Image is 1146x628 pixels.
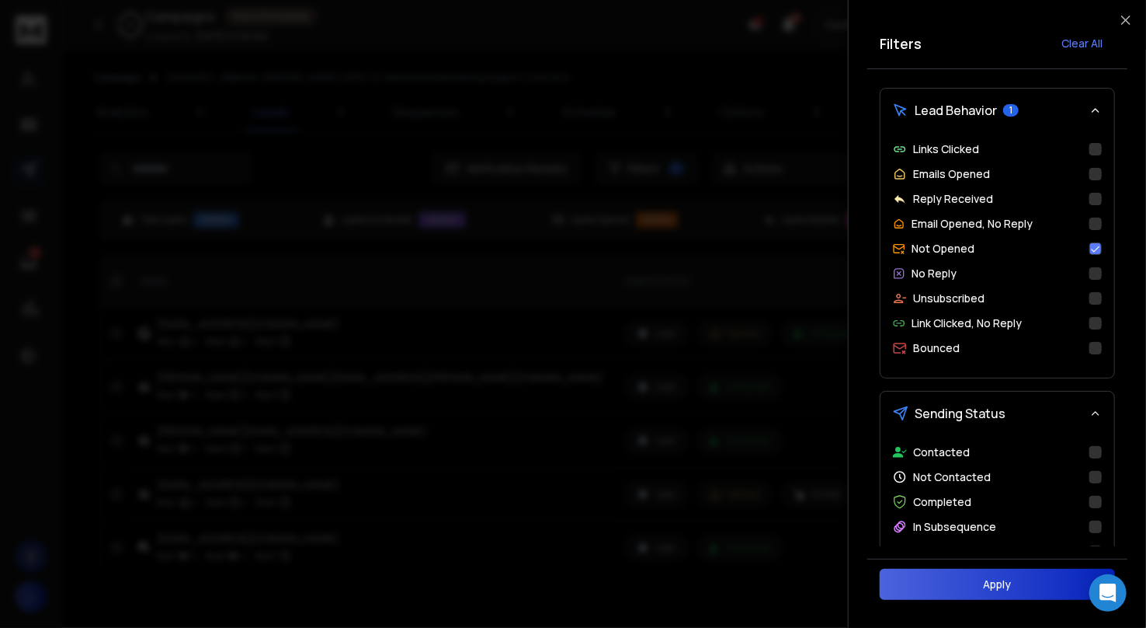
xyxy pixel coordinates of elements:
h2: Filters [880,33,922,54]
span: Lead Behavior [915,101,997,120]
span: 1 [1003,104,1019,117]
p: Not Opened [912,241,974,256]
button: Apply [880,569,1115,600]
p: Emails Opened [913,166,990,182]
div: Open Intercom Messenger [1089,574,1127,612]
div: Lead Behavior1 [880,132,1114,378]
p: Unsubscribed [913,291,985,306]
p: Link Clicked, No Reply [912,316,1022,331]
span: Sending Status [915,404,1005,423]
p: Email Opened, No Reply [912,216,1033,232]
p: Bounced [913,340,960,356]
p: No Reply [912,266,957,281]
button: Lead Behavior1 [880,89,1114,132]
p: Completed [913,494,971,510]
p: Links Clicked [913,141,979,157]
p: In Subsequence [913,519,996,535]
p: Reply Received [913,191,993,207]
p: Not Contacted [913,469,991,485]
div: Sending Status [880,435,1114,606]
p: Contacted [913,445,970,460]
button: Clear All [1049,28,1115,59]
p: Paused [913,544,953,560]
button: Sending Status [880,392,1114,435]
